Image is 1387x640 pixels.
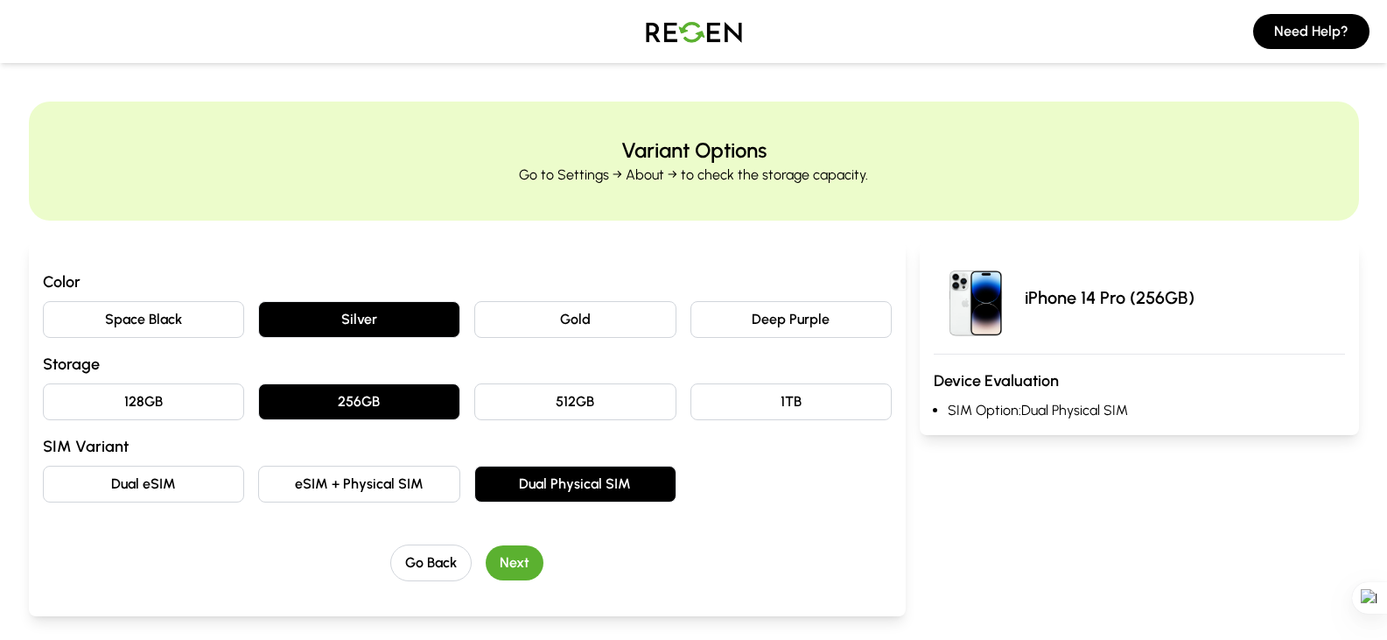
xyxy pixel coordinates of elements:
button: Dual Physical SIM [474,466,676,503]
button: eSIM + Physical SIM [258,466,460,503]
button: Go Back [390,545,472,581]
button: 128GB [43,383,245,420]
button: Dual eSIM [43,466,245,503]
h3: Storage [43,352,893,376]
button: Gold [474,301,676,338]
button: Next [486,545,543,580]
img: iPhone 14 Pro [934,256,1018,340]
h3: SIM Variant [43,434,893,459]
p: iPhone 14 Pro (256GB) [1025,285,1194,310]
h3: Color [43,270,893,294]
h3: Device Evaluation [934,369,1344,393]
button: Need Help? [1253,14,1369,49]
button: 256GB [258,383,460,420]
button: 1TB [690,383,893,420]
img: Logo [633,7,755,56]
h2: Variant Options [621,137,767,165]
button: 512GB [474,383,676,420]
button: Silver [258,301,460,338]
li: SIM Option: Dual Physical SIM [948,400,1344,421]
button: Deep Purple [690,301,893,338]
p: Go to Settings → About → to check the storage capacity. [519,165,868,186]
button: Space Black [43,301,245,338]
